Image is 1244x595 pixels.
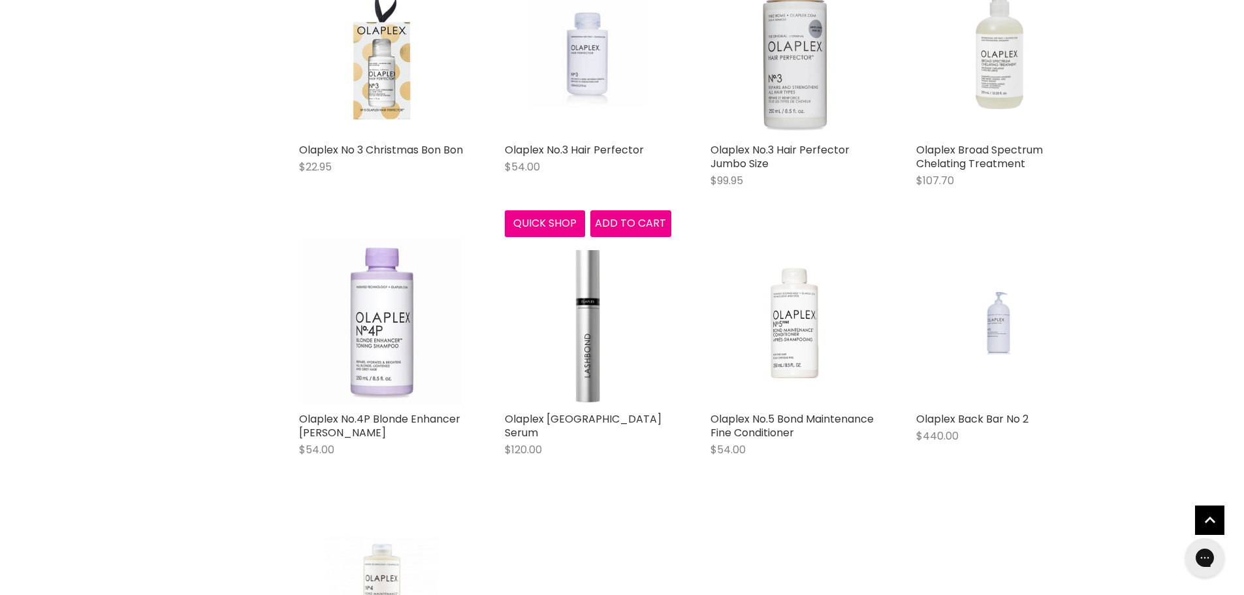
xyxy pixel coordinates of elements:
[299,159,332,174] span: $22.95
[299,239,466,406] img: Olaplex No.4P Blonde Enhancer Toning Shampoo
[299,142,463,157] a: Olaplex No 3 Christmas Bon Bon
[710,173,743,188] span: $99.95
[505,159,540,174] span: $54.00
[299,442,334,457] span: $54.00
[595,216,666,231] span: Add to cart
[916,239,1083,406] a: Olaplex Back Bar No 2
[505,210,586,236] button: Quick shop
[944,239,1055,406] img: Olaplex Back Bar No 2
[916,173,954,188] span: $107.70
[590,210,671,236] button: Add to cart
[505,411,662,440] a: Olaplex [GEOGRAPHIC_DATA] Serum
[916,142,1043,171] a: Olaplex Broad Spectrum Chelating Treatment
[505,142,644,157] a: Olaplex No.3 Hair Perfector
[710,142,850,171] a: Olaplex No.3 Hair Perfector Jumbo Size
[710,239,877,406] img: Olaplex No.5 Bond Maintenance Fine Conditioner
[710,411,874,440] a: Olaplex No.5 Bond Maintenance Fine Conditioner
[505,239,671,406] img: Olaplex LashBond Building Serum
[710,442,746,457] span: $54.00
[299,411,460,440] a: Olaplex No.4P Blonde Enhancer [PERSON_NAME]
[916,411,1029,426] a: Olaplex Back Bar No 2
[1179,534,1231,582] iframe: Gorgias live chat messenger
[916,428,959,443] span: $440.00
[505,442,542,457] span: $120.00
